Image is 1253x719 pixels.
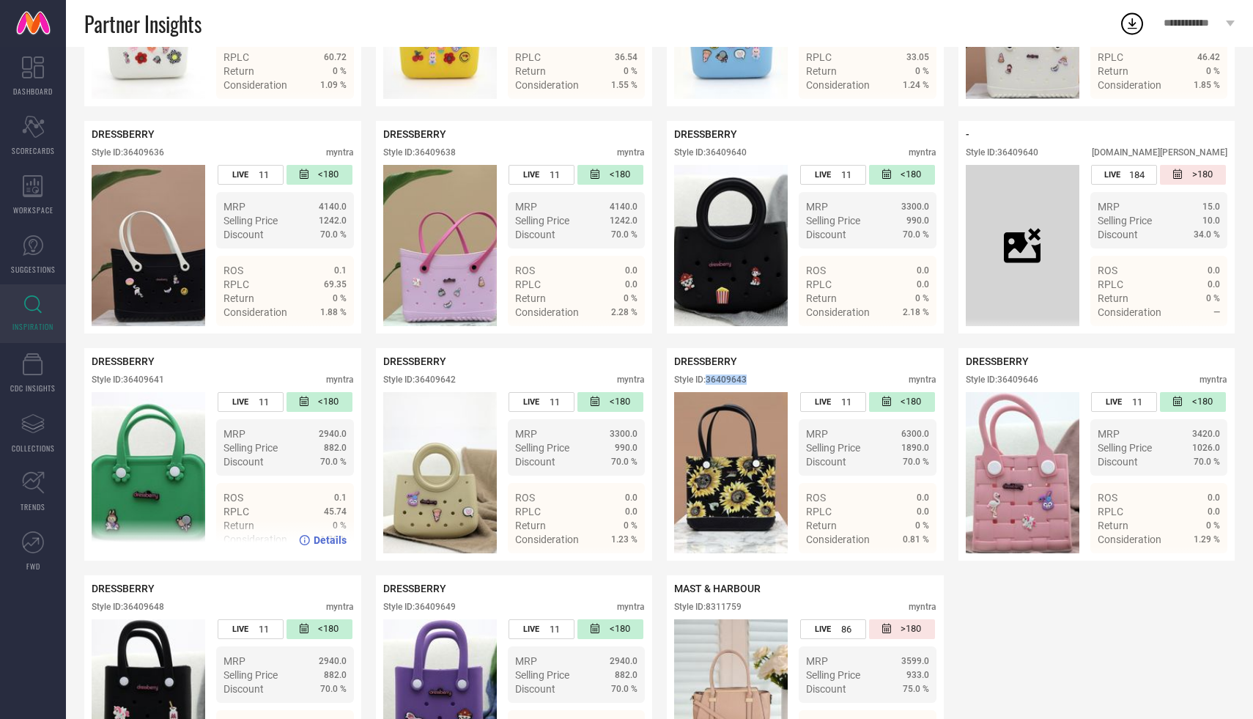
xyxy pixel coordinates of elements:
[896,106,929,117] span: Details
[1208,493,1220,503] span: 0.0
[901,396,921,408] span: <180
[333,66,347,76] span: 0 %
[906,670,929,680] span: 933.0
[1098,306,1161,318] span: Consideration
[674,128,737,140] span: DRESSBERRY
[515,215,569,226] span: Selling Price
[550,397,560,408] span: 11
[966,147,1038,158] div: Style ID: 36409640
[966,375,1038,385] div: Style ID: 36409646
[223,265,243,276] span: ROS
[806,456,846,468] span: Discount
[806,292,837,304] span: Return
[806,279,832,290] span: RPLC
[1194,457,1220,467] span: 70.0 %
[334,493,347,503] span: 0.1
[318,169,339,181] span: <180
[611,229,637,240] span: 70.0 %
[674,165,788,326] img: Style preview image
[523,170,539,180] span: LIVE
[223,201,245,213] span: MRP
[901,623,921,635] span: >180
[1192,429,1220,439] span: 3420.0
[515,669,569,681] span: Selling Price
[1192,443,1220,453] span: 1026.0
[92,375,164,385] div: Style ID: 36409641
[674,583,761,594] span: MAST & HARBOUR
[92,602,164,612] div: Style ID: 36409648
[1172,560,1220,572] a: Details
[1208,265,1220,276] span: 0.0
[515,265,535,276] span: ROS
[1187,560,1220,572] span: Details
[625,279,637,290] span: 0.0
[319,215,347,226] span: 1242.0
[577,165,643,185] div: Number of days since the style was first listed on the platform
[326,147,354,158] div: myntra
[841,397,851,408] span: 11
[550,624,560,635] span: 11
[674,355,737,367] span: DRESSBERRY
[611,307,637,317] span: 2.28 %
[806,306,870,318] span: Consideration
[605,333,637,344] span: Details
[334,265,347,276] span: 0.1
[232,624,248,634] span: LIVE
[815,170,831,180] span: LIVE
[1098,492,1117,504] span: ROS
[324,52,347,62] span: 60.72
[515,442,569,454] span: Selling Price
[909,375,936,385] div: myntra
[906,215,929,226] span: 990.0
[509,619,574,639] div: Number of days the style has been live on the platform
[318,623,339,635] span: <180
[903,684,929,694] span: 75.0 %
[917,279,929,290] span: 0.0
[515,229,555,240] span: Discount
[324,670,347,680] span: 882.0
[1091,165,1157,185] div: Number of days the style has been live on the platform
[903,534,929,545] span: 0.81 %
[333,293,347,303] span: 0 %
[610,169,630,181] span: <180
[550,169,560,180] span: 11
[1172,106,1220,117] a: Details
[223,279,249,290] span: RPLC
[515,534,579,545] span: Consideration
[515,51,541,63] span: RPLC
[917,493,929,503] span: 0.0
[901,169,921,181] span: <180
[577,392,643,412] div: Number of days since the style was first listed on the platform
[1098,215,1152,226] span: Selling Price
[26,561,40,572] span: FWD
[1200,375,1227,385] div: myntra
[1206,520,1220,531] span: 0 %
[917,265,929,276] span: 0.0
[223,215,278,226] span: Selling Price
[611,534,637,545] span: 1.23 %
[223,428,245,440] span: MRP
[92,165,205,326] div: Click to view image
[383,355,446,367] span: DRESSBERRY
[287,392,352,412] div: Number of days since the style was first listed on the platform
[1192,396,1213,408] span: <180
[815,397,831,407] span: LIVE
[320,80,347,90] span: 1.09 %
[223,65,254,77] span: Return
[617,147,645,158] div: myntra
[223,229,264,240] span: Discount
[800,619,866,639] div: Number of days the style has been live on the platform
[800,165,866,185] div: Number of days the style has been live on the platform
[1091,392,1157,412] div: Number of days the style has been live on the platform
[610,429,637,439] span: 3300.0
[1194,534,1220,545] span: 1.29 %
[1098,442,1152,454] span: Selling Price
[869,165,935,185] div: Number of days since the style was first listed on the platform
[841,169,851,180] span: 11
[1192,169,1213,181] span: >180
[92,392,205,553] img: Style preview image
[223,456,264,468] span: Discount
[515,506,541,517] span: RPLC
[1098,229,1138,240] span: Discount
[615,670,637,680] span: 882.0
